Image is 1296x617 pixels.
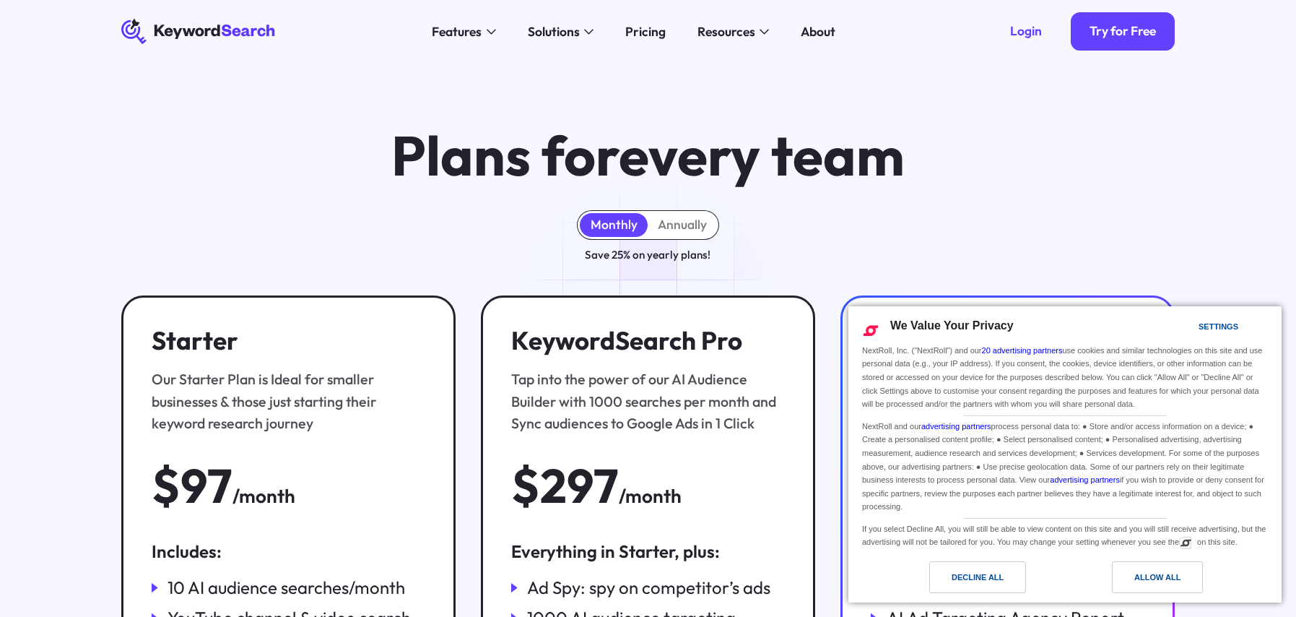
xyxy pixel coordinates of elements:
[511,368,776,435] div: Tap into the power of our AI Audience Builder with 1000 searches per month and Sync audiences to ...
[152,460,232,510] div: $97
[1199,319,1238,335] div: Settings
[859,519,1271,551] div: If you select Decline All, you will still be able to view content on this site and you will still...
[585,246,710,264] div: Save 25% on yearly plans!
[625,22,666,41] div: Pricing
[1090,24,1156,40] div: Try for Free
[890,319,1014,332] span: We Value Your Privacy
[801,22,835,41] div: About
[1065,561,1273,600] a: Allow All
[232,482,295,512] div: /month
[616,19,675,44] a: Pricing
[527,576,770,600] div: Ad Spy: spy on competitor’s ads
[982,346,1063,355] a: 20 advertising partners
[791,19,845,44] a: About
[511,460,619,510] div: $297
[859,342,1271,413] div: NextRoll, Inc. ("NextRoll") and our use cookies and similar technologies on this site and use per...
[952,569,1004,585] div: Decline All
[152,368,417,435] div: Our Starter Plan is Ideal for smaller businesses & those just starting their keyword research jou...
[432,22,482,41] div: Features
[1134,569,1180,585] div: Allow All
[168,576,405,600] div: 10 AI audience searches/month
[1071,12,1175,50] a: Try for Free
[591,217,638,233] div: Monthly
[991,12,1061,50] a: Login
[1050,475,1120,484] a: advertising partners
[619,121,905,190] span: every team
[528,22,580,41] div: Solutions
[511,540,785,564] div: Everything in Starter, plus:
[152,326,417,356] h3: Starter
[619,482,682,512] div: /month
[697,22,755,41] div: Resources
[859,416,1271,515] div: NextRoll and our process personal data to: ● Store and/or access information on a device; ● Creat...
[391,126,905,185] h1: Plans for
[921,422,991,431] a: advertising partners
[1173,315,1208,342] a: Settings
[152,540,425,564] div: Includes:
[857,561,1065,600] a: Decline All
[511,326,776,356] h3: KeywordSearch Pro
[658,217,707,233] div: Annually
[1010,24,1042,40] div: Login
